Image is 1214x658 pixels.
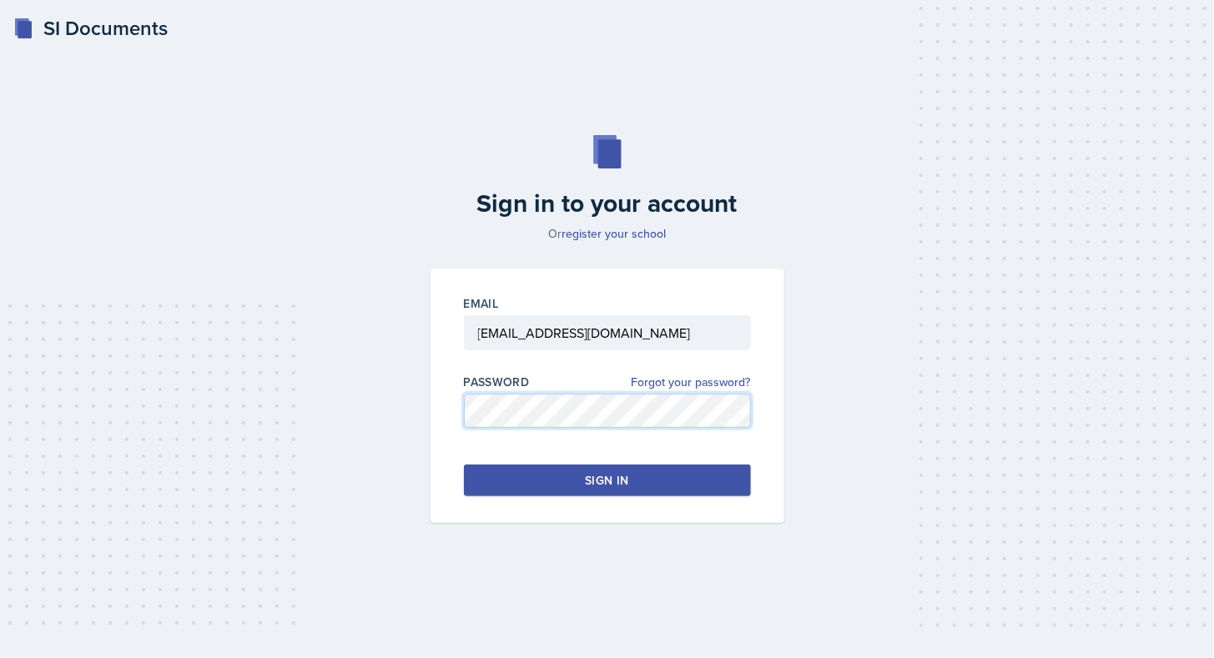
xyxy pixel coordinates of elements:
[421,188,794,218] h2: Sign in to your account
[13,13,168,43] a: SI Documents
[464,315,751,350] input: Email
[464,465,751,496] button: Sign in
[585,472,628,489] div: Sign in
[421,225,794,242] p: Or
[632,374,751,391] a: Forgot your password?
[562,225,666,242] a: register your school
[464,295,499,312] label: Email
[464,374,530,390] label: Password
